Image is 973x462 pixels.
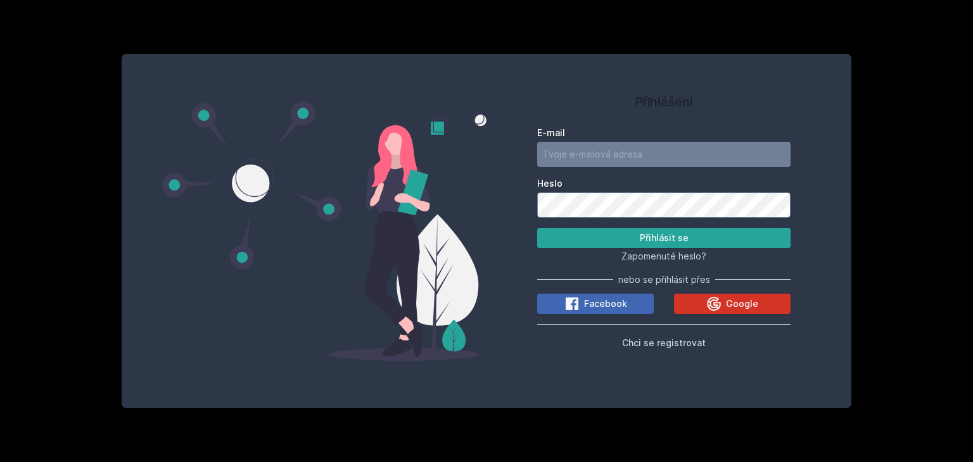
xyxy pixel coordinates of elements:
[621,251,706,261] span: Zapomenuté heslo?
[674,294,791,314] button: Google
[584,297,627,310] span: Facebook
[622,337,706,348] span: Chci se registrovat
[618,273,710,286] span: nebo se přihlásit přes
[537,92,791,111] h1: Přihlášení
[537,127,791,139] label: E-mail
[537,142,791,167] input: Tvoje e-mailová adresa
[726,297,758,310] span: Google
[622,335,706,350] button: Chci se registrovat
[537,177,791,190] label: Heslo
[537,228,791,248] button: Přihlásit se
[537,294,654,314] button: Facebook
